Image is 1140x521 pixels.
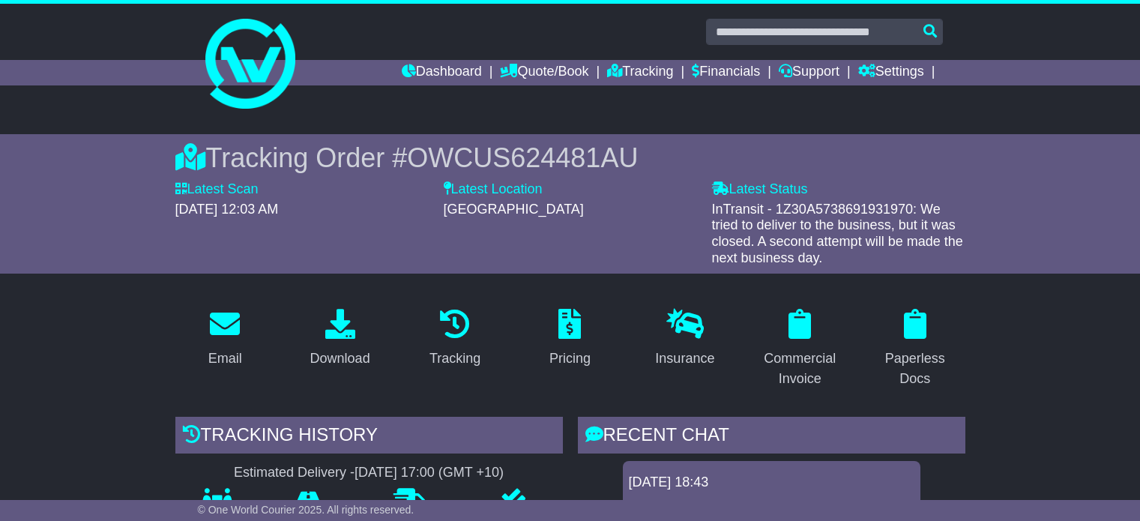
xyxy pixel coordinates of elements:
div: Pricing [549,349,591,369]
a: Email [199,304,252,374]
a: Download [301,304,380,374]
a: Settings [858,60,924,85]
div: Commercial Invoice [760,349,840,389]
a: Commercial Invoice [750,304,850,394]
div: Tracking [429,349,480,369]
div: Email [208,349,242,369]
div: [DATE] 18:43 [629,475,914,491]
span: [GEOGRAPHIC_DATA] [444,202,584,217]
label: Latest Scan [175,181,259,198]
a: Support [779,60,839,85]
a: Quote/Book [500,60,588,85]
div: Tracking history [175,417,563,457]
a: Paperless Docs [865,304,965,394]
label: Latest Status [712,181,808,198]
div: Download [310,349,370,369]
div: Paperless Docs [875,349,955,389]
div: [DATE] 17:00 (GMT +10) [355,465,504,481]
a: Tracking [607,60,673,85]
span: © One World Courier 2025. All rights reserved. [198,504,414,516]
label: Latest Location [444,181,543,198]
a: Dashboard [402,60,482,85]
span: OWCUS624481AU [407,142,638,173]
a: Pricing [540,304,600,374]
div: Estimated Delivery - [175,465,563,481]
span: InTransit - 1Z30A5738691931970: We tried to deliver to the business, but it was closed. A second ... [712,202,963,265]
div: Insurance [655,349,714,369]
a: Financials [692,60,760,85]
div: Tracking Order # [175,142,965,174]
div: RECENT CHAT [578,417,965,457]
a: Insurance [645,304,724,374]
a: Tracking [420,304,490,374]
span: [DATE] 12:03 AM [175,202,279,217]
